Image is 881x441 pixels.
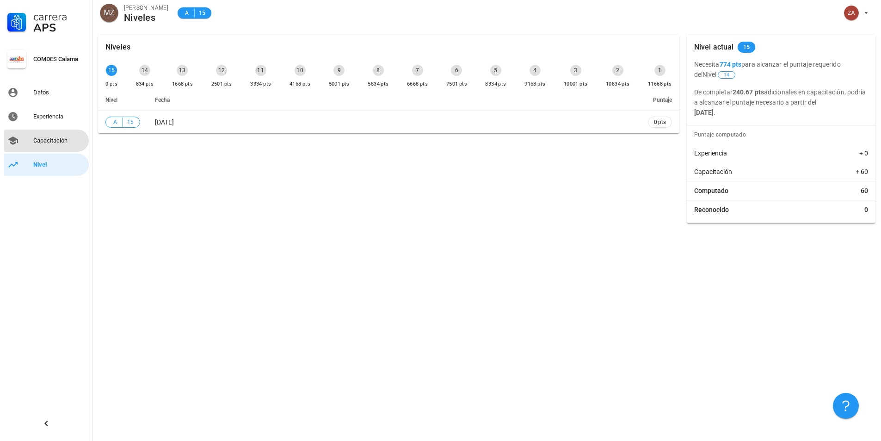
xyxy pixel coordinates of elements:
[861,186,868,195] span: 60
[104,4,114,22] span: MZ
[368,80,388,89] div: 5834 pts
[177,65,188,76] div: 13
[172,80,193,89] div: 1668 pts
[694,109,714,116] b: [DATE]
[694,59,868,80] p: Necesita para alcanzar el puntaje requerido del
[564,80,588,89] div: 10001 pts
[105,35,130,59] div: Niveles
[641,89,679,111] th: Puntaje
[155,97,170,103] span: Fecha
[743,42,750,53] span: 15
[412,65,423,76] div: 7
[653,97,672,103] span: Puntaje
[127,118,134,127] span: 15
[124,3,168,12] div: [PERSON_NAME]
[111,118,119,127] span: A
[183,8,191,18] span: A
[33,89,85,96] div: Datos
[290,80,310,89] div: 4168 pts
[654,65,665,76] div: 1
[250,80,271,89] div: 3334 pts
[724,72,729,78] span: 14
[702,71,736,78] span: Nivel
[694,186,728,195] span: Computado
[373,65,384,76] div: 8
[139,65,150,76] div: 14
[859,149,868,158] span: + 0
[648,80,672,89] div: 11668 pts
[694,205,729,214] span: Reconocido
[654,118,666,127] span: 0 pts
[490,65,501,76] div: 5
[694,87,868,118] p: De completar adicionales en capacitación, podría a alcanzar el puntaje necesario a partir del .
[33,161,85,168] div: Nivel
[33,56,85,63] div: COMDES Calama
[255,65,266,76] div: 11
[106,65,117,76] div: 15
[33,113,85,120] div: Experiencia
[407,80,428,89] div: 6668 pts
[451,65,462,76] div: 6
[530,65,541,76] div: 4
[329,80,350,89] div: 5001 pts
[856,167,868,176] span: + 60
[4,106,89,128] a: Experiencia
[33,22,85,33] div: APS
[524,80,545,89] div: 9168 pts
[694,149,727,158] span: Experiencia
[733,88,764,96] b: 240.67 pts
[4,130,89,152] a: Capacitación
[720,61,742,68] b: 774 pts
[211,80,232,89] div: 2501 pts
[485,80,506,89] div: 8334 pts
[100,4,118,22] div: avatar
[694,35,734,59] div: Nivel actual
[333,65,345,76] div: 9
[4,81,89,104] a: Datos
[864,205,868,214] span: 0
[98,89,148,111] th: Nivel
[105,97,117,103] span: Nivel
[33,11,85,22] div: Carrera
[105,80,117,89] div: 0 pts
[198,8,206,18] span: 15
[4,154,89,176] a: Nivel
[844,6,859,20] div: avatar
[155,118,174,126] span: [DATE]
[124,12,168,23] div: Niveles
[690,125,875,144] div: Puntaje computado
[612,65,623,76] div: 2
[694,167,732,176] span: Capacitación
[148,89,641,111] th: Fecha
[446,80,467,89] div: 7501 pts
[136,80,154,89] div: 834 pts
[570,65,581,76] div: 3
[295,65,306,76] div: 10
[606,80,630,89] div: 10834 pts
[33,137,85,144] div: Capacitación
[216,65,227,76] div: 12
